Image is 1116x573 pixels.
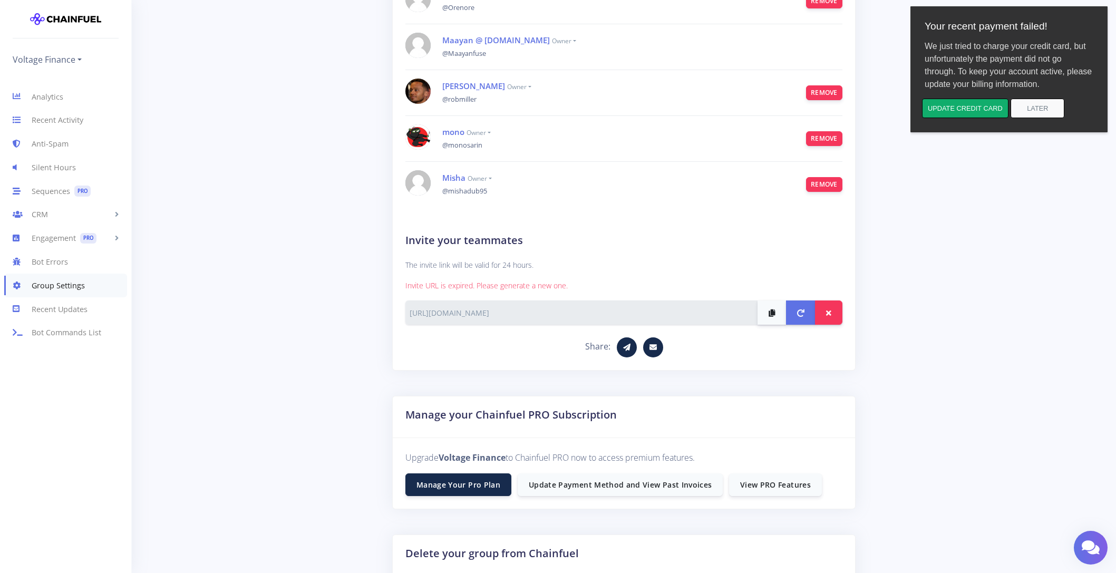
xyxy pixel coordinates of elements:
h2: Invite your teammates [405,232,843,248]
a: Manage Your Pro Plan [405,473,511,496]
small: owner [507,82,531,91]
small: @mishadub95 [442,186,487,196]
b: Voltage Finance [439,452,506,463]
h2: Manage your Chainfuel PRO Subscription [405,407,843,423]
small: @Orenore [442,3,474,12]
button: Remove [806,131,842,146]
a: Misha [442,172,465,183]
small: owner [468,174,492,183]
img: monosarin Photo [405,124,431,150]
button: Remove [806,85,842,100]
small: @monosarin [442,140,482,150]
a: [PERSON_NAME] [442,81,505,91]
img: chainfuel-logo [30,8,101,30]
img: mishadub95 Photo [405,170,431,196]
a: Maayan @ [DOMAIN_NAME] [442,35,550,45]
span: Share: [585,341,610,352]
input: Click to generate a new invite URL [405,300,758,325]
img: Maayanfuse Photo [405,33,431,58]
small: @robmiller [442,94,477,104]
a: Update Payment Method and View Past Invoices [518,473,723,496]
a: mono [442,127,464,137]
p: Invite URL is expired. Please generate a new one. [405,279,843,292]
button: Later [100,99,154,118]
a: Group Settings [4,274,127,297]
p: The invite link will be valid for 24 hours. [405,259,843,271]
p: Upgrade to Chainfuel PRO now to access premium features. [405,451,843,465]
span: PRO [74,186,91,197]
span: PRO [80,233,96,244]
div: We just tried to charge your credit card, but unfortunately the payment did not go through. To ke... [6,32,191,99]
img: robmiller Photo [405,79,431,104]
small: owner [467,128,491,137]
button: Update credit card [12,99,98,118]
a: Voltage Finance [13,51,82,68]
a: View PRO Features [729,473,822,496]
small: owner [552,36,576,45]
h2: Delete your group from Chainfuel [405,546,843,561]
small: @Maayanfuse [442,48,486,58]
div: Your recent payment failed! [6,13,191,32]
button: Remove [806,177,842,192]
